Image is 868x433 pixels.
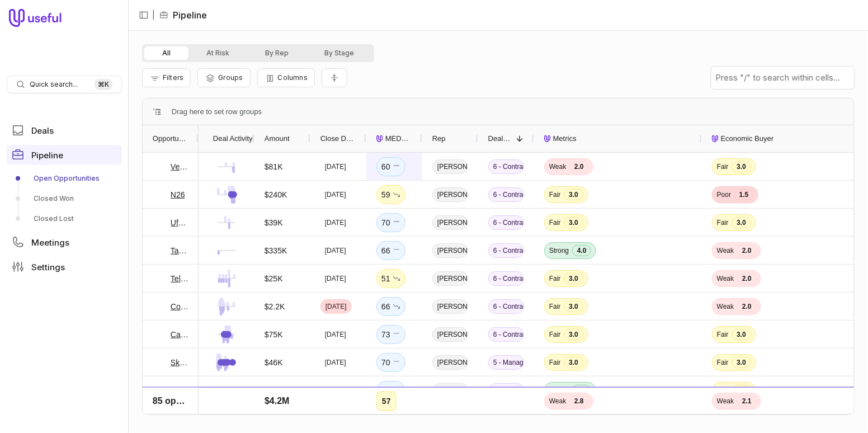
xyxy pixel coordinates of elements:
[572,245,591,256] span: 4.0
[432,132,446,145] span: Rep
[569,413,588,424] span: 2.5
[488,215,524,230] span: 6 - Contract Negotiation
[265,160,283,173] div: $81K
[325,162,346,171] time: [DATE]
[432,243,468,258] span: [PERSON_NAME]
[171,300,188,313] a: Coposit
[153,132,188,145] span: Opportunity
[549,302,561,311] span: Fair
[265,244,287,257] div: $335K
[171,272,188,285] a: Telenav - Snowflake
[572,385,591,396] span: 4.0
[381,412,400,425] div: 51
[717,358,729,367] span: Fair
[171,384,188,397] a: Monarch
[732,357,751,368] span: 3.0
[265,412,283,425] div: $25K
[31,263,65,271] span: Settings
[188,46,247,60] button: At Risk
[393,356,400,369] span: No change
[265,356,283,369] div: $46K
[381,384,400,397] div: 71
[381,356,400,369] div: 70
[488,187,524,202] span: 6 - Contract Negotiation
[381,188,400,201] div: 59
[7,120,122,140] a: Deals
[717,190,731,199] span: Poor
[171,160,188,173] a: Veo - DT Connect
[737,245,756,256] span: 2.0
[564,329,583,340] span: 3.0
[265,132,290,145] span: Amount
[325,414,346,423] time: [DATE]
[717,386,729,395] span: Fair
[325,274,346,283] time: [DATE]
[488,132,512,145] span: Deal Stage
[544,125,692,152] div: Metrics
[325,386,346,395] time: [DATE]
[31,151,63,159] span: Pipeline
[549,414,566,423] span: Weak
[732,217,751,228] span: 3.0
[432,271,468,286] span: [PERSON_NAME]
[95,79,112,90] kbd: ⌘ K
[171,356,188,369] a: Skiddle
[488,243,524,258] span: 6 - Contract Negotiation
[171,244,188,257] a: Tata Digital
[549,190,561,199] span: Fair
[171,188,185,201] a: N26
[325,190,346,199] time: [DATE]
[717,330,729,339] span: Fair
[381,244,400,257] div: 66
[564,273,583,284] span: 3.0
[488,411,524,426] span: 4 - Commercial & Product Validation
[732,161,751,172] span: 3.0
[734,189,753,200] span: 1.5
[265,216,283,229] div: $39K
[717,414,731,423] span: Poor
[488,383,524,398] span: 4 - Commercial & Product Validation
[265,188,287,201] div: $240K
[711,67,855,89] input: Press "/" to search within cells...
[732,329,751,340] span: 3.0
[172,105,262,119] div: Row Groups
[381,300,400,313] div: 66
[549,330,561,339] span: Fair
[7,145,122,165] a: Pipeline
[325,358,346,367] time: [DATE]
[564,189,583,200] span: 3.0
[163,73,183,82] span: Filters
[432,355,468,370] span: [PERSON_NAME]
[159,8,207,22] li: Pipeline
[247,46,306,60] button: By Rep
[734,413,753,424] span: 1.5
[325,246,346,255] time: [DATE]
[320,132,356,145] span: Close Date
[376,125,412,152] div: MEDDICC Score
[306,46,372,60] button: By Stage
[488,271,524,286] span: 6 - Contract Negotiation
[213,132,253,145] span: Deal Activity
[393,328,400,341] span: No change
[549,218,561,227] span: Fair
[717,302,734,311] span: Weak
[717,218,729,227] span: Fair
[717,274,734,283] span: Weak
[488,159,524,174] span: 6 - Contract Negotiation
[31,126,54,135] span: Deals
[564,301,583,312] span: 3.0
[564,217,583,228] span: 3.0
[381,216,400,229] div: 70
[549,246,569,255] span: Strong
[712,125,860,152] div: Economic Buyer
[7,190,122,208] a: Closed Won
[142,68,191,87] button: Filter Pipeline
[7,170,122,228] div: Pipeline submenu
[265,384,283,397] div: $80K
[488,355,524,370] span: 5 - Managed POC
[381,160,400,173] div: 60
[325,302,347,311] time: [DATE]
[569,161,588,172] span: 2.0
[385,132,412,145] span: MEDDICC Score
[393,384,400,397] span: No change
